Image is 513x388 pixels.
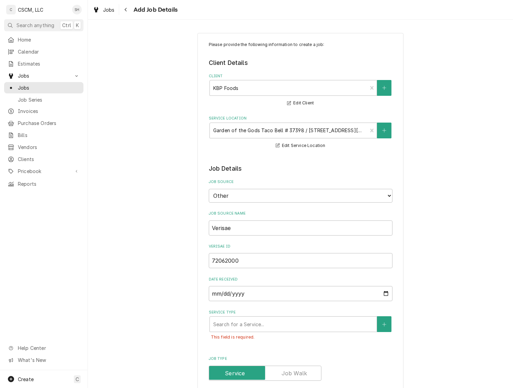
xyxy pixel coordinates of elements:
span: Estimates [18,60,80,67]
div: Serra Heyen's Avatar [72,5,82,14]
a: Jobs [4,82,83,93]
span: Jobs [18,84,80,91]
button: Search anythingCtrlK [4,19,83,31]
div: Date Received [209,277,392,301]
legend: Client Details [209,58,392,67]
a: Purchase Orders [4,117,83,129]
label: Service Location [209,116,392,121]
div: Field Errors [209,332,392,343]
span: Search anything [16,22,54,29]
a: Clients [4,153,83,165]
a: Bills [4,129,83,141]
a: Reports [4,178,83,190]
a: Home [4,34,83,45]
span: Vendors [18,144,80,151]
span: Home [18,36,80,43]
label: Client [209,73,392,79]
a: Vendors [4,141,83,153]
svg: Create New Client [382,85,386,90]
a: Invoices [4,105,83,117]
span: What's New [18,356,79,364]
div: Service Type [209,310,392,348]
a: Go to Help Center [4,342,83,354]
button: Navigate back [121,4,132,15]
a: Calendar [4,46,83,57]
span: Bills [18,132,80,139]
a: Go to Jobs [4,70,83,81]
div: SH [72,5,82,14]
label: Date Received [209,277,392,282]
div: Job Source Name [209,211,392,235]
div: Service Location [209,116,392,150]
span: Jobs [18,72,70,79]
label: Verisae ID [209,244,392,249]
button: Edit Client [286,99,315,107]
div: Client [209,73,392,107]
span: C [76,376,79,383]
span: K [76,22,79,29]
span: Pricebook [18,168,70,175]
span: Create [18,376,34,382]
svg: Create New Location [382,128,386,133]
span: Calendar [18,48,80,55]
a: Jobs [90,4,117,15]
span: Invoices [18,107,80,115]
a: Job Series [4,94,83,105]
span: Add Job Details [132,5,178,14]
label: Job Source [209,179,392,185]
span: Job Series [18,96,80,103]
button: Edit Service Location [275,141,327,150]
div: Verisae ID [209,244,392,268]
label: Service Type [209,310,392,315]
div: C [6,5,16,14]
span: Ctrl [62,22,71,29]
span: Reports [18,180,80,187]
button: Create New Client [377,80,391,96]
legend: Job Details [209,164,392,173]
p: Please provide the following information to create a job: [209,42,392,48]
div: CSCM, LLC [18,6,43,13]
a: Go to Pricebook [4,166,83,177]
div: Job Type [209,356,392,380]
button: Create New Location [377,123,391,138]
input: yyyy-mm-dd [209,286,392,301]
span: Jobs [103,6,115,13]
div: Job Source [209,179,392,202]
span: Help Center [18,344,79,352]
svg: Create New Service [382,322,386,327]
span: Clients [18,156,80,163]
button: Create New Service [377,316,391,332]
a: Go to What's New [4,354,83,366]
a: Estimates [4,58,83,69]
label: Job Type [209,356,392,362]
span: Purchase Orders [18,119,80,127]
label: Job Source Name [209,211,392,216]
